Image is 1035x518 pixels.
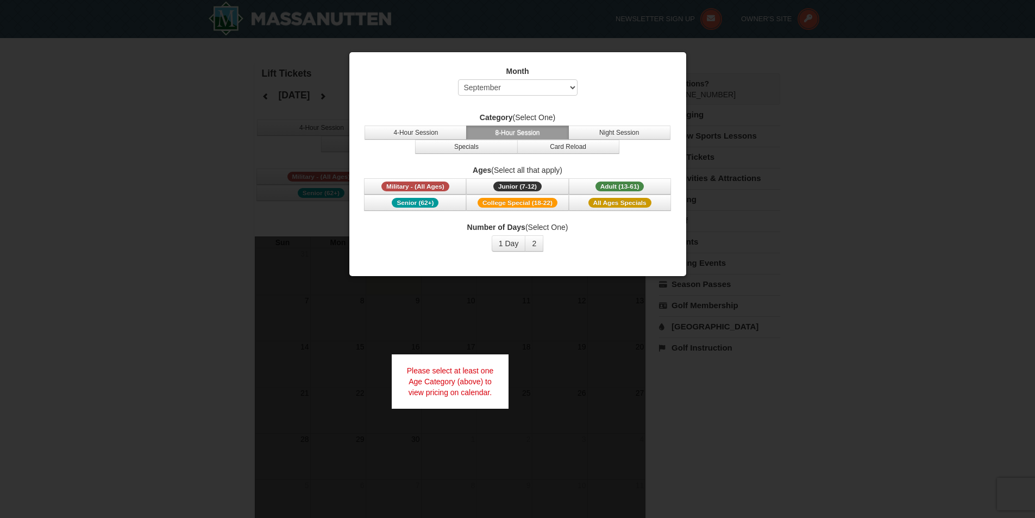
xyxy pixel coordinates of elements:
[517,140,619,154] button: Card Reload
[473,166,491,174] strong: Ages
[506,67,529,76] strong: Month
[365,126,467,140] button: 4-Hour Session
[493,182,542,191] span: Junior (7-12)
[467,223,525,232] strong: Number of Days
[569,178,671,195] button: Adult (13-61)
[466,178,568,195] button: Junior (7-12)
[466,195,568,211] button: College Special (18-22)
[363,165,673,176] label: (Select all that apply)
[568,126,670,140] button: Night Session
[595,182,644,191] span: Adult (13-61)
[363,222,673,233] label: (Select One)
[381,182,449,191] span: Military - (All Ages)
[364,178,466,195] button: Military - (All Ages)
[480,113,513,122] strong: Category
[415,140,517,154] button: Specials
[364,195,466,211] button: Senior (62+)
[588,198,651,208] span: All Ages Specials
[392,354,509,409] div: Please select at least one Age Category (above) to view pricing on calendar.
[569,195,671,211] button: All Ages Specials
[392,198,438,208] span: Senior (62+)
[466,126,568,140] button: 8-Hour Session
[363,112,673,123] label: (Select One)
[525,235,543,252] button: 2
[492,235,526,252] button: 1 Day
[478,198,557,208] span: College Special (18-22)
